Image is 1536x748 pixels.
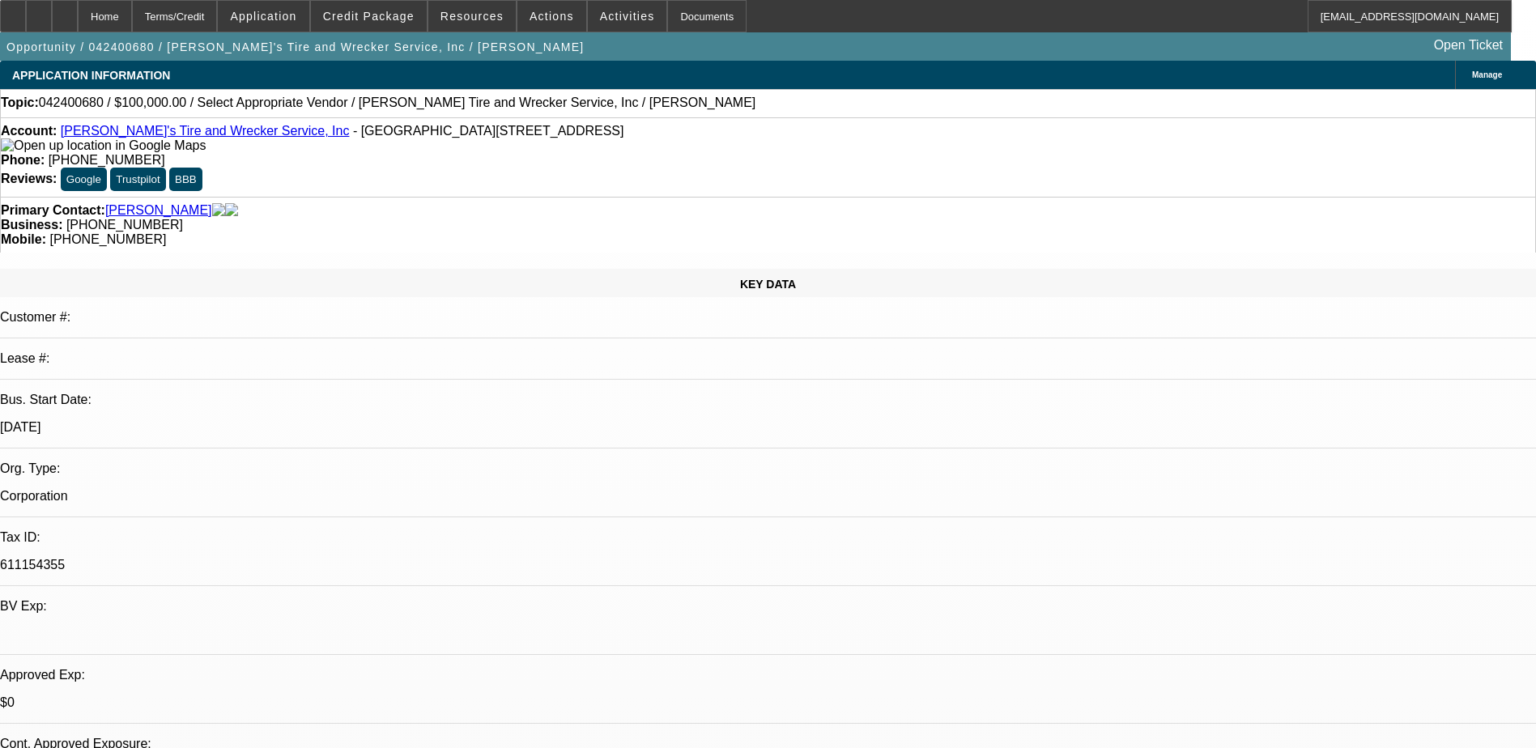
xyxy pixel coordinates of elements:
[49,232,166,246] span: [PHONE_NUMBER]
[61,168,107,191] button: Google
[225,203,238,218] img: linkedin-icon.png
[311,1,427,32] button: Credit Package
[1,96,39,110] strong: Topic:
[230,10,296,23] span: Application
[61,124,350,138] a: [PERSON_NAME]'s Tire and Wrecker Service, Inc
[1,138,206,153] img: Open up location in Google Maps
[39,96,755,110] span: 042400680 / $100,000.00 / Select Appropriate Vendor / [PERSON_NAME] Tire and Wrecker Service, Inc...
[110,168,165,191] button: Trustpilot
[517,1,586,32] button: Actions
[428,1,516,32] button: Resources
[440,10,504,23] span: Resources
[212,203,225,218] img: facebook-icon.png
[353,124,624,138] span: - [GEOGRAPHIC_DATA][STREET_ADDRESS]
[218,1,308,32] button: Application
[1,153,45,167] strong: Phone:
[169,168,202,191] button: BBB
[530,10,574,23] span: Actions
[740,278,796,291] span: KEY DATA
[600,10,655,23] span: Activities
[323,10,415,23] span: Credit Package
[1,218,62,232] strong: Business:
[1,124,57,138] strong: Account:
[66,218,183,232] span: [PHONE_NUMBER]
[1,138,206,152] a: View Google Maps
[1,203,105,218] strong: Primary Contact:
[1,172,57,185] strong: Reviews:
[1472,70,1502,79] span: Manage
[1,232,46,246] strong: Mobile:
[49,153,165,167] span: [PHONE_NUMBER]
[12,69,170,82] span: APPLICATION INFORMATION
[588,1,667,32] button: Activities
[105,203,212,218] a: [PERSON_NAME]
[6,40,584,53] span: Opportunity / 042400680 / [PERSON_NAME]'s Tire and Wrecker Service, Inc / [PERSON_NAME]
[1428,32,1509,59] a: Open Ticket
